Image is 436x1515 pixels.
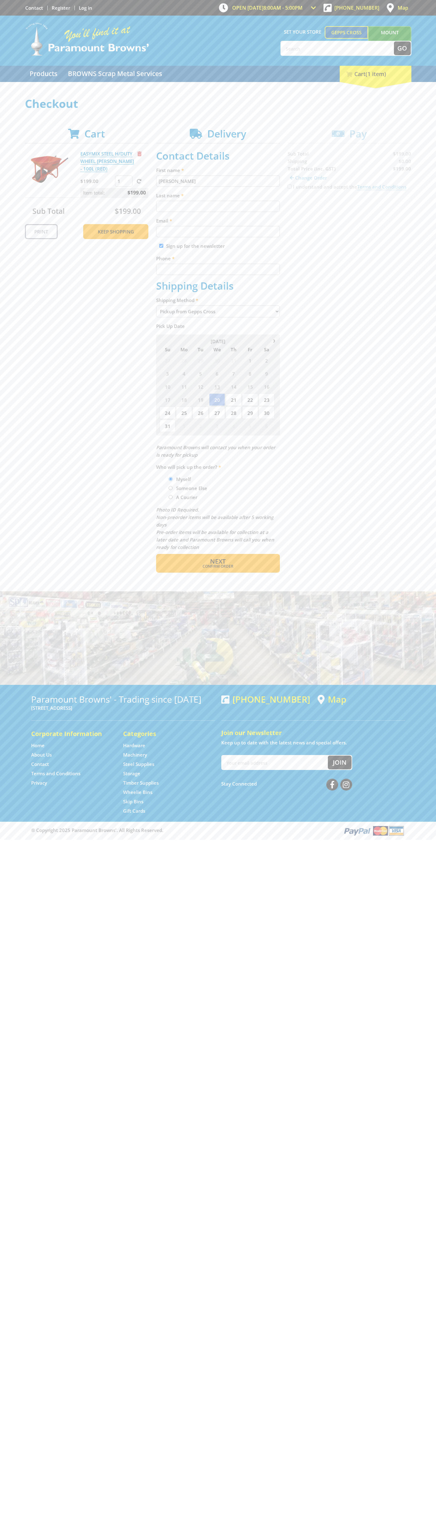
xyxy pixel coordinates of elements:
[170,565,266,568] span: Confirm order
[209,420,225,432] span: 3
[127,188,146,197] span: $199.00
[123,770,140,777] a: Go to the Storage page
[242,420,258,432] span: 5
[31,770,80,777] a: Go to the Terms and Conditions page
[259,380,275,393] span: 16
[123,742,145,749] a: Go to the Hardware page
[123,780,159,786] a: Go to the Timber Supplies page
[259,420,275,432] span: 6
[31,752,52,758] a: Go to the About Us page
[242,367,258,380] span: 8
[169,477,173,481] input: Please select who will pick up the order.
[207,127,246,140] span: Delivery
[156,255,280,262] label: Phone
[209,406,225,419] span: 27
[169,486,173,490] input: Please select who will pick up the order.
[259,406,275,419] span: 30
[242,393,258,406] span: 22
[232,4,303,11] span: OPEN [DATE]
[31,729,111,738] h5: Corporate Information
[137,151,141,157] a: Remove from cart
[123,729,203,738] h5: Categories
[25,224,58,239] a: Print
[156,322,280,330] label: Pick Up Date
[176,393,192,406] span: 18
[343,825,405,836] img: PayPal, Mastercard, Visa accepted
[169,495,173,499] input: Please select who will pick up the order.
[25,825,411,836] div: ® Copyright 2025 Paramount Browns'. All Rights Reserved.
[25,22,150,56] img: Paramount Browns'
[394,41,411,55] button: Go
[325,26,368,39] a: Gepps Cross
[123,789,152,796] a: Go to the Wheelie Bins page
[176,345,192,353] span: Mo
[242,406,258,419] span: 29
[281,41,394,55] input: Search
[193,367,208,380] span: 5
[193,393,208,406] span: 19
[123,808,145,814] a: Go to the Gift Cards page
[31,761,49,767] a: Go to the Contact page
[156,150,280,162] h2: Contact Details
[156,201,280,212] input: Please enter your last name.
[156,192,280,199] label: Last name
[226,406,242,419] span: 28
[193,420,208,432] span: 2
[328,756,352,769] button: Join
[79,5,92,11] a: Log in
[221,776,352,791] div: Stay Connected
[174,483,209,493] label: Someone Else
[156,264,280,275] input: Please enter your telephone number.
[193,345,208,353] span: Tu
[156,296,280,304] label: Shipping Method
[242,380,258,393] span: 15
[209,345,225,353] span: We
[222,756,328,769] input: Your email address
[242,354,258,367] span: 1
[193,380,208,393] span: 12
[160,380,175,393] span: 10
[31,704,215,712] p: [STREET_ADDRESS]
[209,380,225,393] span: 13
[176,367,192,380] span: 4
[31,780,47,786] a: Go to the Privacy page
[25,5,43,11] a: Go to the Contact page
[160,367,175,380] span: 3
[221,739,405,746] p: Keep up to date with the latest news and special offers.
[340,66,411,82] div: Cart
[32,206,65,216] span: Sub Total
[52,5,70,11] a: Go to the registration page
[31,150,68,187] img: EASYMIX STEEL H/DUTY WHEEL BARROW - 100L (RED)
[156,305,280,317] select: Please select a shipping method.
[160,420,175,432] span: 31
[226,354,242,367] span: 31
[156,444,275,458] em: Paramount Browns will contact you when your order is ready for pickup
[174,474,193,484] label: Myself
[115,206,141,216] span: $199.00
[242,345,258,353] span: Fr
[368,26,411,50] a: Mount [PERSON_NAME]
[221,729,405,737] h5: Join our Newsletter
[226,367,242,380] span: 7
[156,280,280,292] h2: Shipping Details
[25,98,411,110] h1: Checkout
[160,406,175,419] span: 24
[80,177,114,185] p: $199.00
[123,752,147,758] a: Go to the Machinery page
[63,66,167,82] a: Go to the BROWNS Scrap Metal Services page
[176,354,192,367] span: 28
[156,554,280,573] button: Next Confirm order
[84,127,105,140] span: Cart
[263,4,303,11] span: 8:00am - 5:00pm
[174,492,199,503] label: A Courier
[259,354,275,367] span: 2
[176,380,192,393] span: 11
[156,226,280,237] input: Please enter your email address.
[156,217,280,224] label: Email
[211,338,225,344] span: [DATE]
[80,188,148,197] p: Item total:
[209,354,225,367] span: 30
[193,406,208,419] span: 26
[25,66,62,82] a: Go to the Products page
[209,393,225,406] span: 20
